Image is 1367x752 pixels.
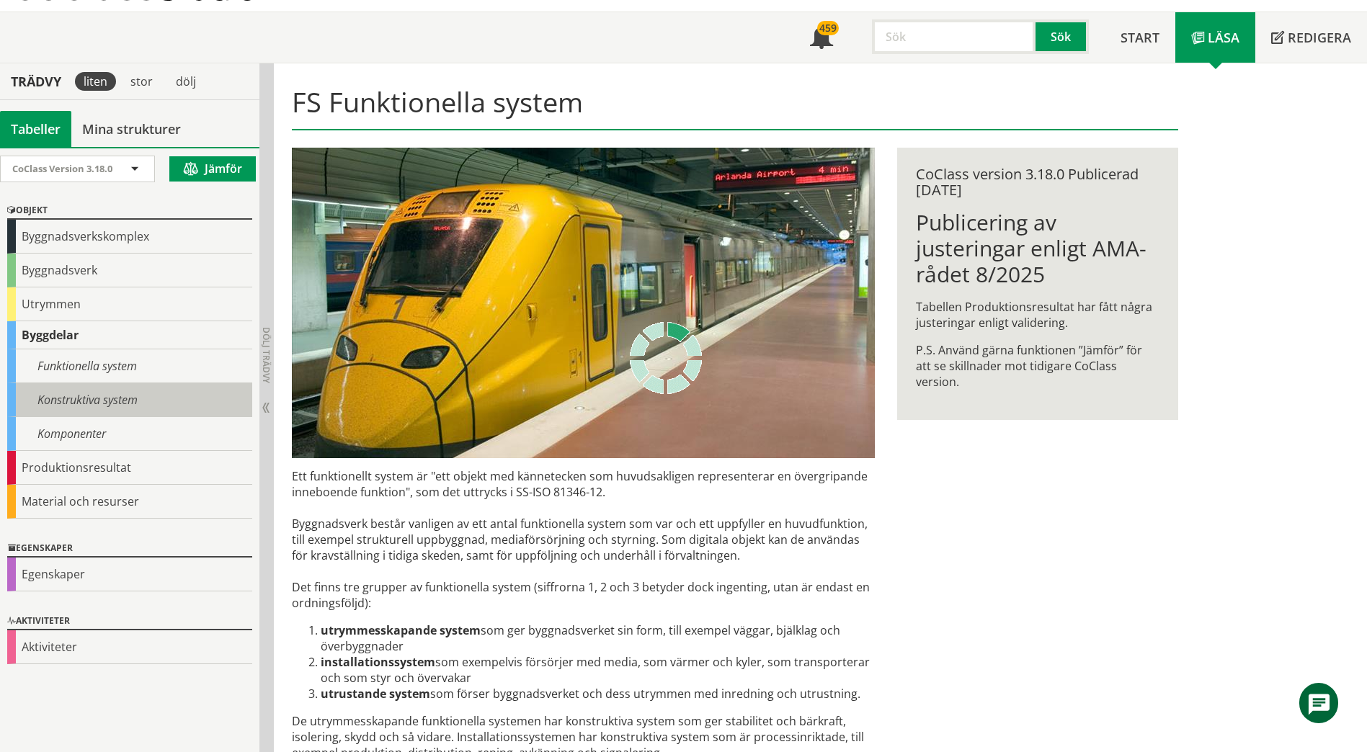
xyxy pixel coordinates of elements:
div: dölj [167,72,205,91]
div: liten [75,72,116,91]
img: arlanda-express-2.jpg [292,148,875,458]
div: Aktiviteter [7,613,252,630]
div: Konstruktiva system [7,383,252,417]
img: Laddar [630,322,702,394]
div: stor [122,72,161,91]
span: Notifikationer [810,27,833,50]
div: Utrymmen [7,287,252,321]
span: Dölj trädvy [260,327,272,383]
div: Byggdelar [7,321,252,349]
p: P.S. Använd gärna funktionen ”Jämför” för att se skillnader mot tidigare CoClass version. [916,342,1159,390]
input: Sök [872,19,1036,54]
a: Mina strukturer [71,111,192,147]
span: Start [1121,29,1159,46]
span: CoClass Version 3.18.0 [12,162,112,175]
div: Byggnadsverkskomplex [7,220,252,254]
div: Objekt [7,202,252,220]
button: Sök [1036,19,1089,54]
a: Läsa [1175,12,1255,63]
div: Aktiviteter [7,630,252,664]
li: som exempelvis försörjer med media, som värmer och kyler, som trans­porterar och som styr och öve... [321,654,875,686]
div: Egenskaper [7,558,252,591]
strong: installationssystem [321,654,435,670]
strong: utrustande system [321,686,430,702]
span: Redigera [1288,29,1351,46]
button: Jämför [169,156,256,182]
div: Egenskaper [7,540,252,558]
div: CoClass version 3.18.0 Publicerad [DATE] [916,166,1159,198]
div: Komponenter [7,417,252,451]
a: 459 [794,12,849,63]
div: Produktionsresultat [7,451,252,485]
strong: utrymmesskapande system [321,622,481,638]
p: Tabellen Produktionsresultat har fått några justeringar enligt validering. [916,299,1159,331]
li: som förser byggnadsverket och dess utrymmen med inredning och utrustning. [321,686,875,702]
div: 459 [817,21,839,35]
li: som ger byggnadsverket sin form, till exempel väggar, bjälklag och överbyggnader [321,622,875,654]
a: Redigera [1255,12,1367,63]
div: Trädvy [3,73,69,89]
div: Funktionella system [7,349,252,383]
h1: FS Funktionella system [292,86,1177,130]
div: Material och resurser [7,485,252,519]
a: Start [1105,12,1175,63]
span: Läsa [1208,29,1239,46]
div: Byggnadsverk [7,254,252,287]
h1: Publicering av justeringar enligt AMA-rådet 8/2025 [916,210,1159,287]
